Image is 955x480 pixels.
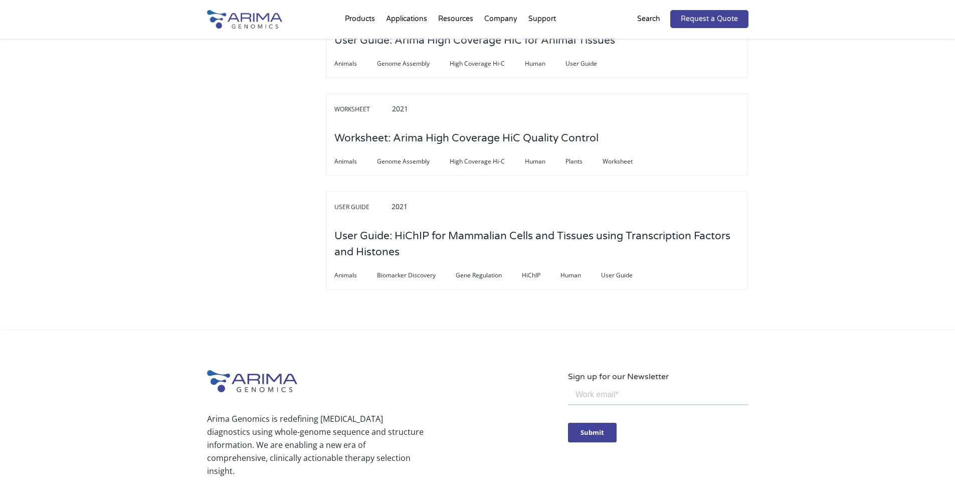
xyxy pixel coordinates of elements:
[565,155,603,168] span: Plants
[207,10,282,29] img: Arima-Genomics-logo
[568,370,748,383] p: Sign up for our Newsletter
[334,201,390,213] span: User Guide
[334,58,377,70] span: Animals
[377,269,456,281] span: Biomarker Discovery
[603,155,653,168] span: Worksheet
[601,269,653,281] span: User Guide
[565,58,617,70] span: User Guide
[450,155,525,168] span: High Coverage Hi-C
[670,10,748,28] a: Request a Quote
[334,133,599,144] a: Worksheet: Arima High Coverage HiC Quality Control
[392,104,408,113] span: 2021
[392,202,408,211] span: 2021
[334,103,390,115] span: Worksheet
[377,155,450,168] span: Genome Assembly
[450,58,525,70] span: High Coverage Hi-C
[334,269,377,281] span: Animals
[334,221,739,268] h3: User Guide: HiChIP for Mammalian Cells and Tissues using Transcription Factors and Histones
[525,58,565,70] span: Human
[522,269,560,281] span: HiChIP
[456,269,522,281] span: Gene Regulation
[334,123,599,154] h3: Worksheet: Arima High Coverage HiC Quality Control
[334,155,377,168] span: Animals
[207,412,424,477] p: Arima Genomics is redefining [MEDICAL_DATA] diagnostics using whole-genome sequence and structure...
[637,13,660,26] p: Search
[525,155,565,168] span: Human
[560,269,601,281] span: Human
[207,370,297,392] img: Arima-Genomics-logo
[334,25,615,56] h3: User Guide: Arima High Coverage HiC for Animal Tissues
[334,247,739,258] a: User Guide: HiChIP for Mammalian Cells and Tissues using Transcription Factors and Histones
[377,58,450,70] span: Genome Assembly
[334,35,615,46] a: User Guide: Arima High Coverage HiC for Animal Tissues
[568,383,748,449] iframe: Form 0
